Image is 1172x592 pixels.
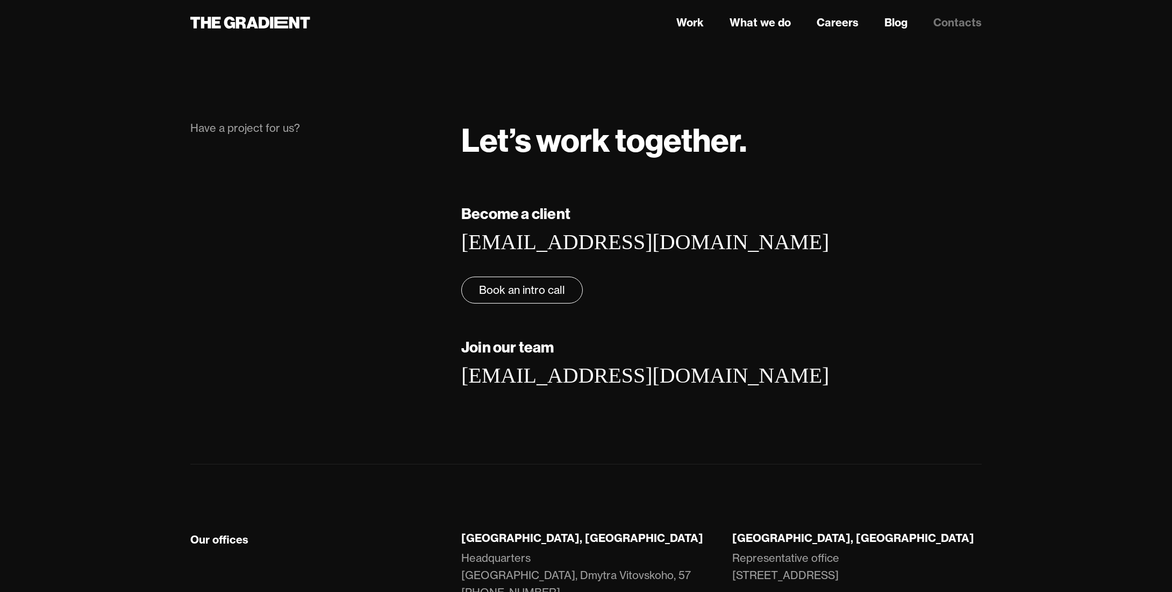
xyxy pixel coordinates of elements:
[461,531,711,545] div: [GEOGRAPHIC_DATA], [GEOGRAPHIC_DATA]
[461,337,554,356] strong: Join our team
[461,230,829,254] a: [EMAIL_ADDRESS][DOMAIN_NAME]‍
[933,15,982,31] a: Contacts
[190,121,440,136] div: Have a project for us?
[461,204,570,223] strong: Become a client
[884,15,907,31] a: Blog
[461,363,829,387] a: [EMAIL_ADDRESS][DOMAIN_NAME]
[461,119,747,160] strong: Let’s work together.
[817,15,859,31] a: Careers
[461,549,531,567] div: Headquarters
[461,277,583,304] a: Book an intro call
[190,533,248,547] div: Our offices
[730,15,791,31] a: What we do
[676,15,704,31] a: Work
[461,567,711,584] a: [GEOGRAPHIC_DATA], Dmytra Vitovskoho, 57
[732,567,982,584] a: [STREET_ADDRESS]
[732,531,974,545] strong: [GEOGRAPHIC_DATA], [GEOGRAPHIC_DATA]
[732,549,839,567] div: Representative office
